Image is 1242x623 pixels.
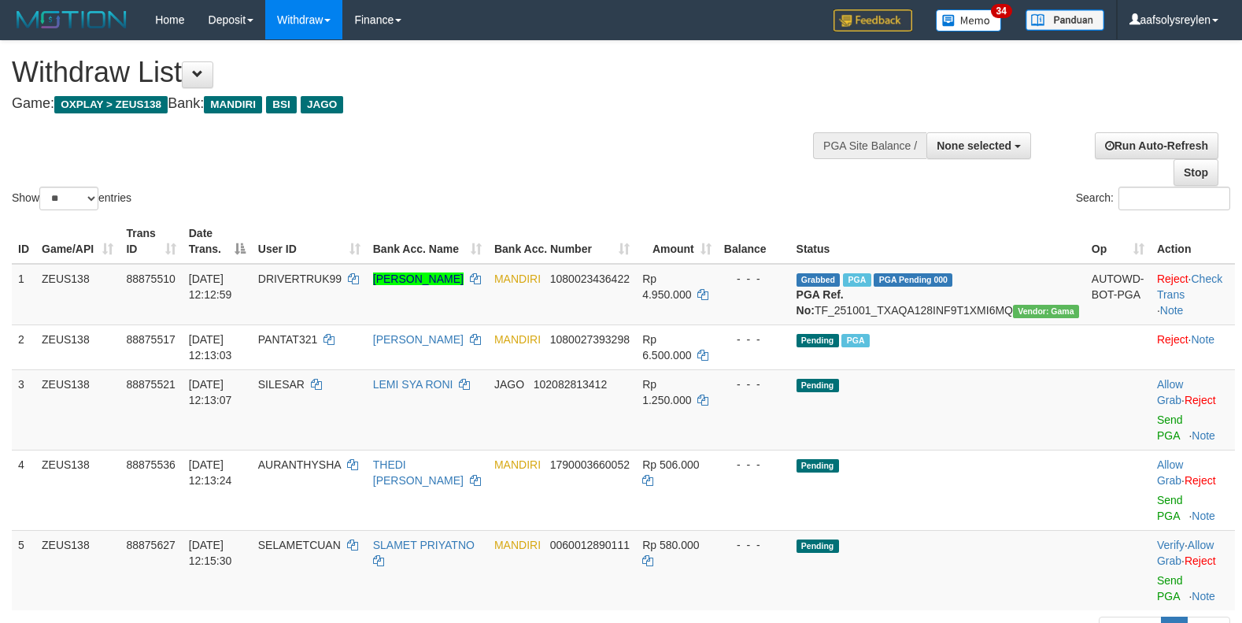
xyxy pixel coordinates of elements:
[12,530,35,610] td: 5
[636,219,718,264] th: Amount: activate to sort column ascending
[494,273,541,285] span: MANDIRI
[35,324,120,369] td: ZEUS138
[1157,413,1183,442] a: Send PGA
[834,9,912,32] img: Feedback.jpg
[12,219,35,264] th: ID
[1157,458,1183,487] a: Allow Grab
[258,333,317,346] span: PANTAT321
[550,333,630,346] span: Copy 1080027393298 to clipboard
[35,219,120,264] th: Game/API: activate to sort column ascending
[797,459,839,473] span: Pending
[126,333,175,346] span: 88875517
[797,288,844,317] b: PGA Ref. No:
[718,219,790,264] th: Balance
[797,540,839,553] span: Pending
[1185,394,1216,406] a: Reject
[642,273,691,301] span: Rp 4.950.000
[642,378,691,406] span: Rp 1.250.000
[550,273,630,285] span: Copy 1080023436422 to clipboard
[12,324,35,369] td: 2
[258,378,305,391] span: SILESAR
[54,96,168,113] span: OXPLAY > ZEUS138
[550,539,630,551] span: Copy 0060012890111 to clipboard
[12,369,35,450] td: 3
[189,273,232,301] span: [DATE] 12:12:59
[258,458,341,471] span: AURANTHYSHA
[991,4,1012,18] span: 34
[1185,554,1216,567] a: Reject
[797,334,839,347] span: Pending
[126,273,175,285] span: 88875510
[189,458,232,487] span: [DATE] 12:13:24
[494,378,524,391] span: JAGO
[1157,458,1185,487] span: ·
[936,9,1002,32] img: Button%20Memo.svg
[12,264,35,325] td: 1
[189,333,232,362] span: [DATE] 12:13:03
[724,271,784,287] div: - - -
[252,219,367,264] th: User ID: activate to sort column ascending
[1151,450,1235,530] td: ·
[373,539,475,551] a: SLAMET PRIYATNO
[12,187,131,210] label: Show entries
[926,132,1031,159] button: None selected
[183,219,252,264] th: Date Trans.: activate to sort column descending
[1157,333,1188,346] a: Reject
[258,539,341,551] span: SELAMETCUAN
[1192,510,1215,522] a: Note
[494,458,541,471] span: MANDIRI
[790,264,1085,325] td: TF_251001_TXAQA128INF9T1XMI6MQ
[1151,219,1235,264] th: Action
[12,96,812,112] h4: Game: Bank:
[12,8,131,32] img: MOTION_logo.png
[258,273,342,285] span: DRIVERTRUK99
[367,219,488,264] th: Bank Acc. Name: activate to sort column ascending
[1157,539,1214,567] span: ·
[550,458,630,471] span: Copy 1790003660052 to clipboard
[126,378,175,391] span: 88875521
[642,333,691,362] span: Rp 6.500.000
[35,530,120,610] td: ZEUS138
[1151,324,1235,369] td: ·
[35,450,120,530] td: ZEUS138
[1192,429,1215,442] a: Note
[724,376,784,392] div: - - -
[724,537,784,553] div: - - -
[1192,333,1215,346] a: Note
[797,273,841,287] span: Grabbed
[843,273,871,287] span: Marked by aafsolysreylen
[12,450,35,530] td: 4
[1174,159,1218,186] a: Stop
[39,187,98,210] select: Showentries
[1151,264,1235,325] td: · ·
[1157,273,1188,285] a: Reject
[1157,539,1214,567] a: Allow Grab
[1160,304,1184,317] a: Note
[1157,539,1185,551] a: Verify
[35,369,120,450] td: ZEUS138
[1085,219,1151,264] th: Op: activate to sort column ascending
[841,334,869,347] span: Marked by aafsolysreylen
[1095,132,1218,159] a: Run Auto-Refresh
[1085,264,1151,325] td: AUTOWD-BOT-PGA
[1157,378,1185,406] span: ·
[204,96,262,113] span: MANDIRI
[373,458,464,487] a: THEDI [PERSON_NAME]
[1192,590,1215,603] a: Note
[937,139,1011,152] span: None selected
[1026,9,1104,31] img: panduan.png
[1118,187,1230,210] input: Search:
[1151,530,1235,610] td: · ·
[813,132,926,159] div: PGA Site Balance /
[301,96,343,113] span: JAGO
[724,457,784,473] div: - - -
[642,539,699,551] span: Rp 580.000
[1157,494,1183,522] a: Send PGA
[189,539,232,567] span: [DATE] 12:15:30
[373,378,453,391] a: LEMI SYA RONI
[534,378,607,391] span: Copy 102082813412 to clipboard
[35,264,120,325] td: ZEUS138
[12,57,812,88] h1: Withdraw List
[126,458,175,471] span: 88875536
[126,539,175,551] span: 88875627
